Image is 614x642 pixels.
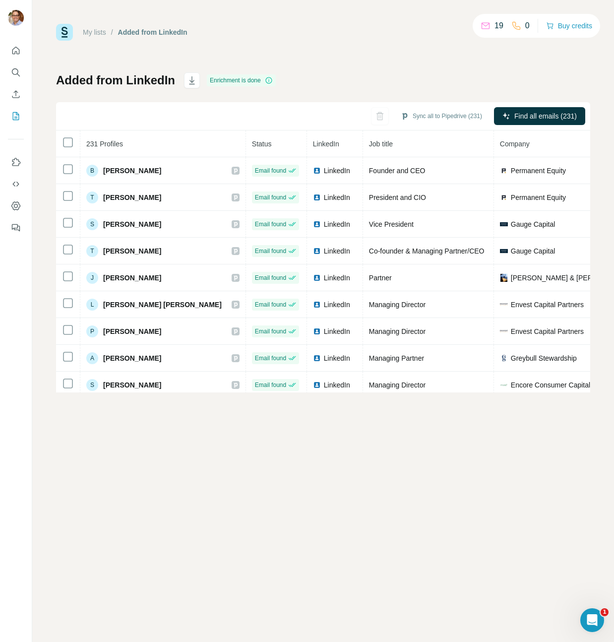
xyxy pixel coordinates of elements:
[500,247,508,255] img: company-logo
[8,10,24,26] img: Avatar
[324,246,350,256] span: LinkedIn
[8,175,24,193] button: Use Surfe API
[8,153,24,171] button: Use Surfe on LinkedIn
[8,85,24,103] button: Enrich CSV
[324,193,350,202] span: LinkedIn
[313,167,321,175] img: LinkedIn logo
[86,165,98,177] div: B
[369,140,393,148] span: Job title
[500,354,508,362] img: company-logo
[313,140,339,148] span: LinkedIn
[83,28,106,36] a: My lists
[255,166,286,175] span: Email found
[580,608,604,632] iframe: Intercom live chat
[500,381,508,389] img: company-logo
[511,380,590,390] span: Encore Consumer Capital
[500,330,508,332] img: company-logo
[500,167,508,175] img: company-logo
[369,327,426,335] span: Managing Director
[511,219,555,229] span: Gauge Capital
[324,300,350,310] span: LinkedIn
[56,72,175,88] h1: Added from LinkedIn
[86,299,98,311] div: L
[255,193,286,202] span: Email found
[86,325,98,337] div: P
[394,109,489,124] button: Sync all to Pipedrive (231)
[525,20,530,32] p: 0
[511,166,566,176] span: Permanent Equity
[313,354,321,362] img: LinkedIn logo
[8,219,24,237] button: Feedback
[86,379,98,391] div: S
[103,300,222,310] span: [PERSON_NAME] [PERSON_NAME]
[324,353,350,363] span: LinkedIn
[511,353,577,363] span: Greybull Stewardship
[324,219,350,229] span: LinkedIn
[601,608,609,616] span: 1
[86,140,123,148] span: 231 Profiles
[500,140,530,148] span: Company
[313,274,321,282] img: LinkedIn logo
[324,273,350,283] span: LinkedIn
[255,220,286,229] span: Email found
[255,327,286,336] span: Email found
[514,111,577,121] span: Find all emails (231)
[103,219,161,229] span: [PERSON_NAME]
[103,380,161,390] span: [PERSON_NAME]
[207,74,276,86] div: Enrichment is done
[500,303,508,306] img: company-logo
[494,107,585,125] button: Find all emails (231)
[118,27,187,37] div: Added from LinkedIn
[111,27,113,37] li: /
[313,327,321,335] img: LinkedIn logo
[255,354,286,363] span: Email found
[255,381,286,389] span: Email found
[86,352,98,364] div: A
[86,192,98,203] div: T
[103,166,161,176] span: [PERSON_NAME]
[103,326,161,336] span: [PERSON_NAME]
[8,64,24,81] button: Search
[86,272,98,284] div: J
[8,42,24,60] button: Quick start
[369,381,426,389] span: Managing Director
[369,220,414,228] span: Vice President
[369,193,426,201] span: President and CIO
[56,24,73,41] img: Surfe Logo
[103,246,161,256] span: [PERSON_NAME]
[313,193,321,201] img: LinkedIn logo
[369,274,392,282] span: Partner
[369,354,424,362] span: Managing Partner
[546,19,592,33] button: Buy credits
[369,247,485,255] span: Co-founder & Managing Partner/CEO
[500,193,508,201] img: company-logo
[255,273,286,282] span: Email found
[511,326,584,336] span: Envest Capital Partners
[369,167,426,175] span: Founder and CEO
[86,218,98,230] div: S
[324,166,350,176] span: LinkedIn
[313,247,321,255] img: LinkedIn logo
[511,193,566,202] span: Permanent Equity
[8,107,24,125] button: My lists
[313,381,321,389] img: LinkedIn logo
[324,326,350,336] span: LinkedIn
[255,300,286,309] span: Email found
[103,193,161,202] span: [PERSON_NAME]
[511,246,555,256] span: Gauge Capital
[494,20,503,32] p: 19
[86,245,98,257] div: T
[500,274,508,282] img: company-logo
[255,247,286,256] span: Email found
[313,301,321,309] img: LinkedIn logo
[313,220,321,228] img: LinkedIn logo
[511,300,584,310] span: Envest Capital Partners
[103,353,161,363] span: [PERSON_NAME]
[252,140,272,148] span: Status
[324,380,350,390] span: LinkedIn
[500,220,508,228] img: company-logo
[8,197,24,215] button: Dashboard
[369,301,426,309] span: Managing Director
[103,273,161,283] span: [PERSON_NAME]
